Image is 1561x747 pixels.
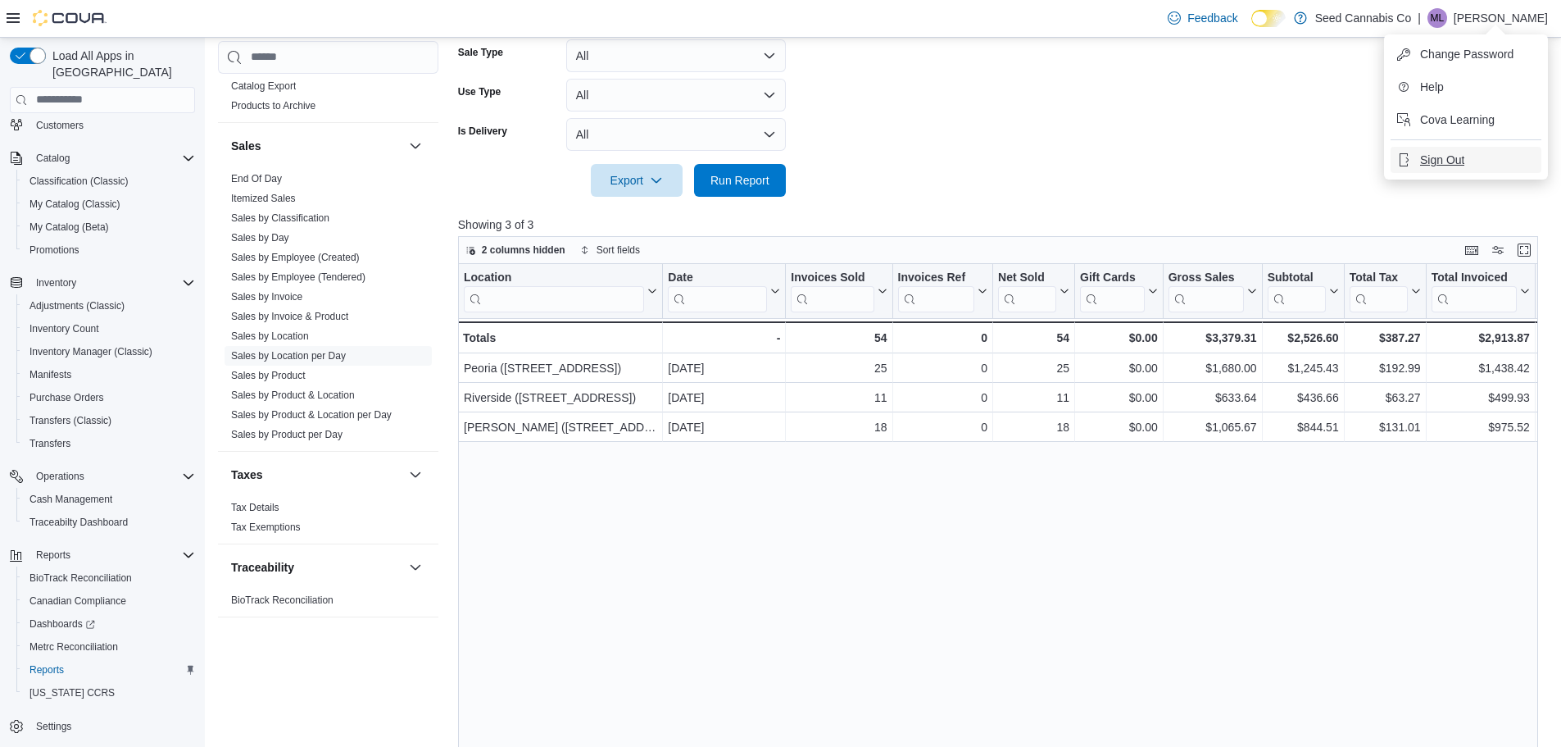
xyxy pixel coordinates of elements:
[668,270,767,312] div: Date
[23,342,195,362] span: Inventory Manager (Classic)
[464,270,657,312] button: Location
[36,119,84,132] span: Customers
[29,594,126,608] span: Canadian Compliance
[574,240,647,260] button: Sort fields
[1349,417,1420,437] div: $131.01
[231,428,343,441] span: Sales by Product per Day
[23,319,195,339] span: Inventory Count
[29,148,195,168] span: Catalog
[459,240,572,260] button: 2 columns hidden
[36,152,70,165] span: Catalog
[29,368,71,381] span: Manifests
[218,498,438,544] div: Taxes
[1420,152,1464,168] span: Sign Out
[231,138,402,154] button: Sales
[23,512,195,532] span: Traceabilty Dashboard
[29,516,128,529] span: Traceabilty Dashboard
[710,172,769,189] span: Run Report
[791,270,874,285] div: Invoices Sold
[29,716,195,736] span: Settings
[231,369,306,382] span: Sales by Product
[29,414,111,427] span: Transfers (Classic)
[897,388,987,408] div: 0
[1168,270,1243,312] div: Gross Sales
[458,216,1550,233] p: Showing 3 of 3
[566,79,786,112] button: All
[231,594,334,607] span: BioTrack Reconciliation
[29,116,90,135] a: Customers
[231,521,301,534] span: Tax Exemptions
[1080,270,1145,312] div: Gift Card Sales
[668,388,780,408] div: [DATE]
[29,467,195,486] span: Operations
[231,594,334,606] a: BioTrack Reconciliation
[897,270,973,312] div: Invoices Ref
[23,411,118,430] a: Transfers (Classic)
[16,386,202,409] button: Purchase Orders
[231,173,282,184] a: End Of Day
[23,342,159,362] a: Inventory Manager (Classic)
[791,417,887,437] div: 18
[16,294,202,317] button: Adjustments (Classic)
[23,591,133,611] a: Canadian Compliance
[231,409,392,421] a: Sales by Product & Location per Day
[29,115,195,135] span: Customers
[566,39,786,72] button: All
[231,80,296,92] a: Catalog Export
[23,591,195,611] span: Canadian Compliance
[1267,417,1338,437] div: $844.51
[218,590,438,617] div: Traceability
[29,299,125,312] span: Adjustments (Classic)
[1251,27,1252,28] span: Dark Mode
[3,465,202,488] button: Operations
[16,170,202,193] button: Classification (Classic)
[23,365,78,385] a: Manifests
[3,271,202,294] button: Inventory
[29,686,115,699] span: [US_STATE] CCRS
[1168,388,1257,408] div: $633.64
[464,358,657,378] div: Peoria ([STREET_ADDRESS])
[1080,388,1158,408] div: $0.00
[231,502,279,513] a: Tax Details
[16,635,202,658] button: Metrc Reconciliation
[1431,328,1529,348] div: $2,913.87
[458,125,507,138] label: Is Delivery
[23,411,195,430] span: Transfers (Classic)
[601,164,673,197] span: Export
[16,432,202,455] button: Transfers
[29,244,79,257] span: Promotions
[1431,270,1516,285] div: Total Invoiced
[231,271,365,284] span: Sales by Employee (Tendered)
[897,328,987,348] div: 0
[231,290,302,303] span: Sales by Invoice
[998,358,1069,378] div: 25
[29,273,195,293] span: Inventory
[1431,8,1445,28] span: ML
[231,311,348,322] a: Sales by Invoice & Product
[1391,147,1541,173] button: Sign Out
[1431,358,1529,378] div: $1,438.42
[29,640,118,654] span: Metrc Reconciliation
[998,328,1069,348] div: 54
[897,270,987,312] button: Invoices Ref
[23,512,134,532] a: Traceabilty Dashboard
[998,270,1056,312] div: Net Sold
[791,270,874,312] div: Invoices Sold
[29,437,70,450] span: Transfers
[791,358,887,378] div: 25
[231,212,329,225] span: Sales by Classification
[23,217,116,237] a: My Catalog (Beta)
[23,568,195,588] span: BioTrack Reconciliation
[23,614,102,634] a: Dashboards
[791,388,887,408] div: 11
[23,637,195,657] span: Metrc Reconciliation
[1420,79,1444,95] span: Help
[1427,8,1447,28] div: Maegen Little
[23,194,195,214] span: My Catalog (Classic)
[23,296,131,316] a: Adjustments (Classic)
[1267,388,1338,408] div: $436.66
[29,572,132,585] span: BioTrack Reconciliation
[29,467,91,486] button: Operations
[897,417,987,437] div: 0
[1431,270,1529,312] button: Total Invoiced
